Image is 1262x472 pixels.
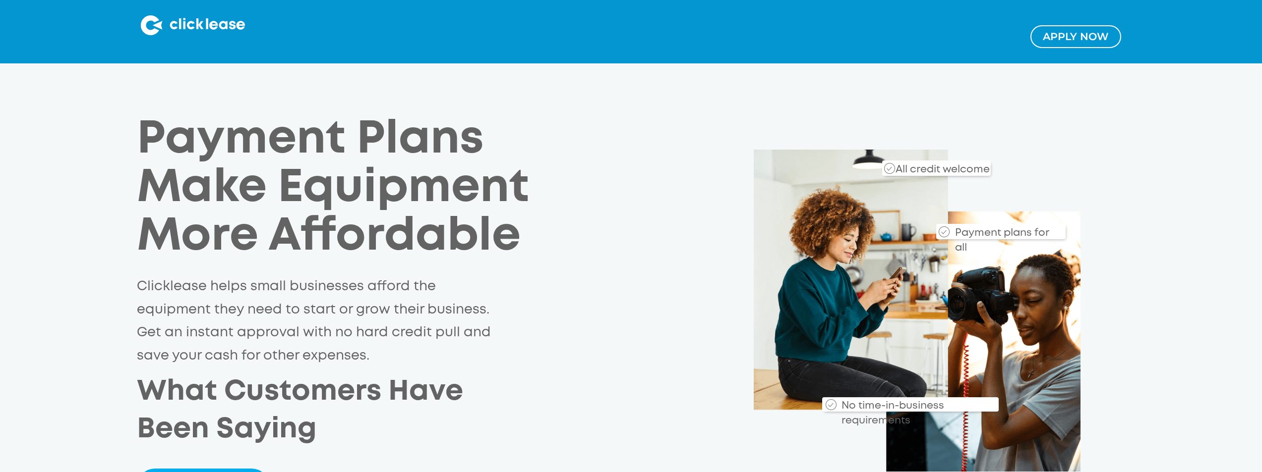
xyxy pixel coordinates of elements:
[839,391,999,412] div: No time-in-business requirements
[955,226,1058,239] div: Payment plans for all
[826,399,837,410] img: Checkmark_callout
[1030,25,1121,48] a: Apply NOw
[137,116,568,262] h1: Payment Plans Make Equipment More Affordable
[137,373,568,449] h2: What Customers Have Been Saying
[754,150,1081,471] img: Clicklease_customers
[137,275,493,367] p: Clicklease helps small businesses afford the equipment they need to start or grow their business....
[894,162,991,176] div: All credit welcome
[884,163,895,174] img: Checkmark_callout
[939,226,950,237] img: Checkmark_callout
[141,15,245,35] img: Clicklease logo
